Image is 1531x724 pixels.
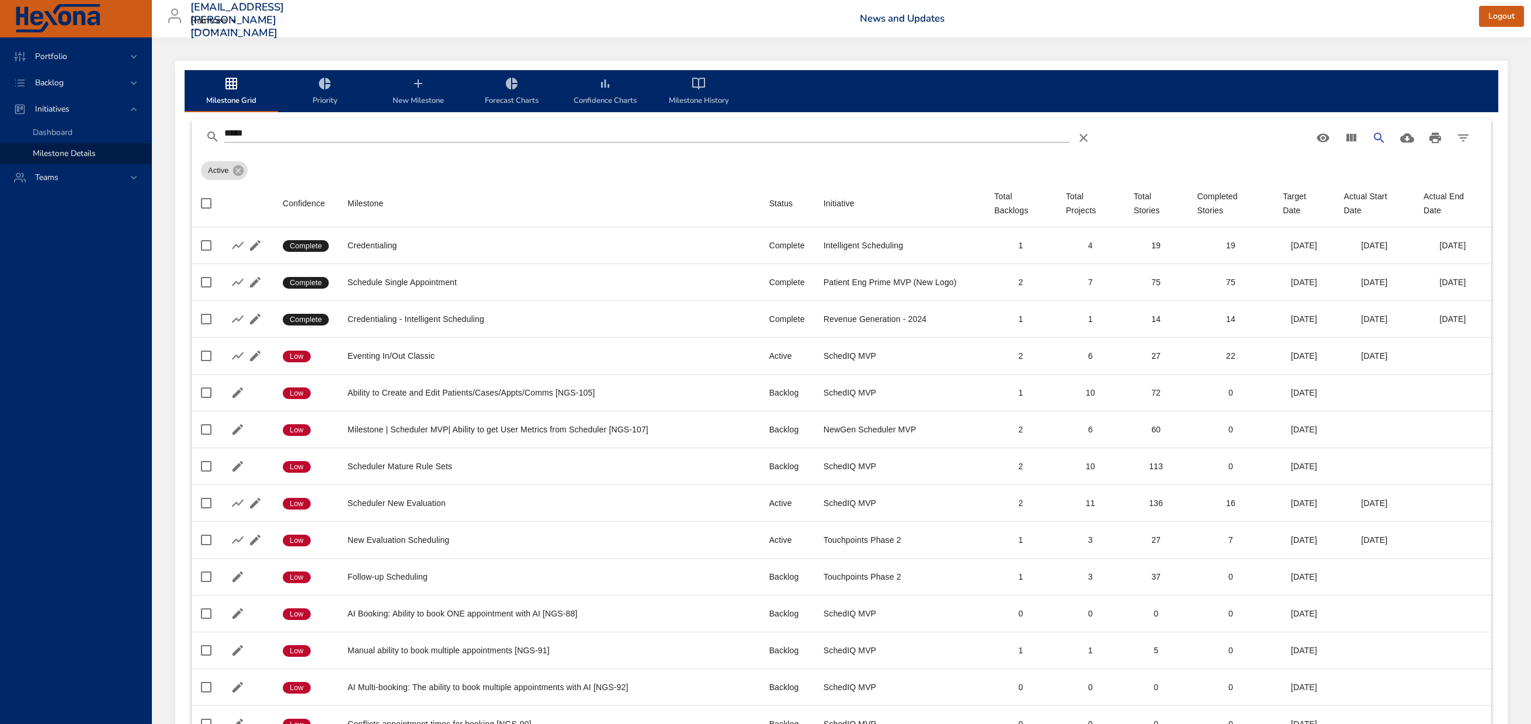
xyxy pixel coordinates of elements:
div: 2 [994,460,1047,472]
div: Schedule Single Appointment [348,276,751,288]
span: Confidence [283,196,329,210]
span: Low [283,646,311,656]
div: [DATE] [1283,645,1325,656]
div: 6 [1066,424,1115,435]
div: Backlog [769,608,805,619]
div: Actual Start Date [1344,189,1405,217]
div: 19 [1134,240,1179,251]
div: [DATE] [1344,534,1405,546]
div: [DATE] [1344,240,1405,251]
span: Low [283,462,311,472]
button: Edit Milestone Details [247,347,264,365]
div: 75 [1134,276,1179,288]
div: 0 [1134,608,1179,619]
div: Sort [283,196,325,210]
button: Edit Milestone Details [229,421,247,438]
div: [DATE] [1344,313,1405,325]
span: Total Projects [1066,189,1115,217]
div: [DATE] [1424,313,1482,325]
div: Credentialing - Intelligent Scheduling [348,313,751,325]
div: 0 [1197,460,1265,472]
span: Low [283,425,311,435]
span: Forecast Charts [472,77,551,108]
div: [DATE] [1283,497,1325,509]
span: Confidence Charts [565,77,645,108]
div: Active [769,350,805,362]
div: milestone-tabs [185,70,1498,112]
div: Backlog [769,424,805,435]
span: Milestone History [659,77,738,108]
div: 2 [994,497,1047,509]
div: [DATE] [1283,424,1325,435]
div: 2 [994,350,1047,362]
span: Initiative [824,196,976,210]
div: Backlog [769,571,805,583]
span: Low [283,351,311,362]
div: Total Backlogs [994,189,1047,217]
span: Teams [26,172,68,183]
div: 60 [1134,424,1179,435]
span: Low [283,498,311,509]
div: 0 [1197,571,1265,583]
div: 27 [1134,350,1179,362]
div: 3 [1066,571,1115,583]
span: Backlog [26,77,73,88]
div: AI Booking: Ability to book ONE appointment with AI [NGS-88] [348,608,751,619]
span: Milestone Grid [192,77,271,108]
div: Raintree [190,12,241,30]
div: [DATE] [1344,350,1405,362]
div: SchedIQ MVP [824,387,976,399]
div: 0 [1197,608,1265,619]
div: 0 [1197,645,1265,656]
div: 11 [1066,497,1115,509]
div: 1 [1066,313,1115,325]
button: Edit Milestone Details [229,605,247,622]
div: 7 [1066,276,1115,288]
div: Patient Eng Prime MVP (New Logo) [824,276,976,288]
div: 0 [1197,387,1265,399]
span: Completed Stories [1197,189,1265,217]
div: 2 [994,276,1047,288]
div: [DATE] [1283,571,1325,583]
div: [DATE] [1283,350,1325,362]
span: Active [201,165,235,176]
button: Edit Milestone Details [247,237,264,254]
div: [DATE] [1344,497,1405,509]
div: Sort [994,189,1047,217]
div: Confidence [283,196,325,210]
div: Actual End Date [1424,189,1482,217]
span: Complete [283,278,329,288]
div: Status [769,196,793,210]
span: Complete [283,241,329,251]
div: [DATE] [1283,460,1325,472]
div: 72 [1134,387,1179,399]
div: SchedIQ MVP [824,681,976,693]
div: 14 [1134,313,1179,325]
span: Low [283,683,311,693]
div: [DATE] [1424,276,1482,288]
button: Show Burnup [229,237,247,254]
div: Backlog [769,681,805,693]
div: 1 [994,571,1047,583]
div: Complete [769,313,805,325]
div: 113 [1134,460,1179,472]
div: Sort [1134,189,1179,217]
button: Show Burnup [229,310,247,328]
div: Sort [348,196,383,210]
div: Initiative [824,196,855,210]
div: 1 [994,534,1047,546]
div: 1 [1066,645,1115,656]
span: Initiatives [26,103,79,115]
button: Print [1421,124,1449,152]
div: Backlog [769,460,805,472]
div: 10 [1066,460,1115,472]
div: Milestone | Scheduler MVP| Ability to get User Metrics from Scheduler [NGS-107] [348,424,751,435]
button: Edit Milestone Details [229,642,247,659]
button: Edit Milestone Details [229,458,247,475]
button: Show Burnup [229,273,247,291]
div: AI Multi-booking: The ability to book multiple appointments with AI [NGS-92] [348,681,751,693]
div: Complete [769,240,805,251]
button: View Columns [1337,124,1365,152]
